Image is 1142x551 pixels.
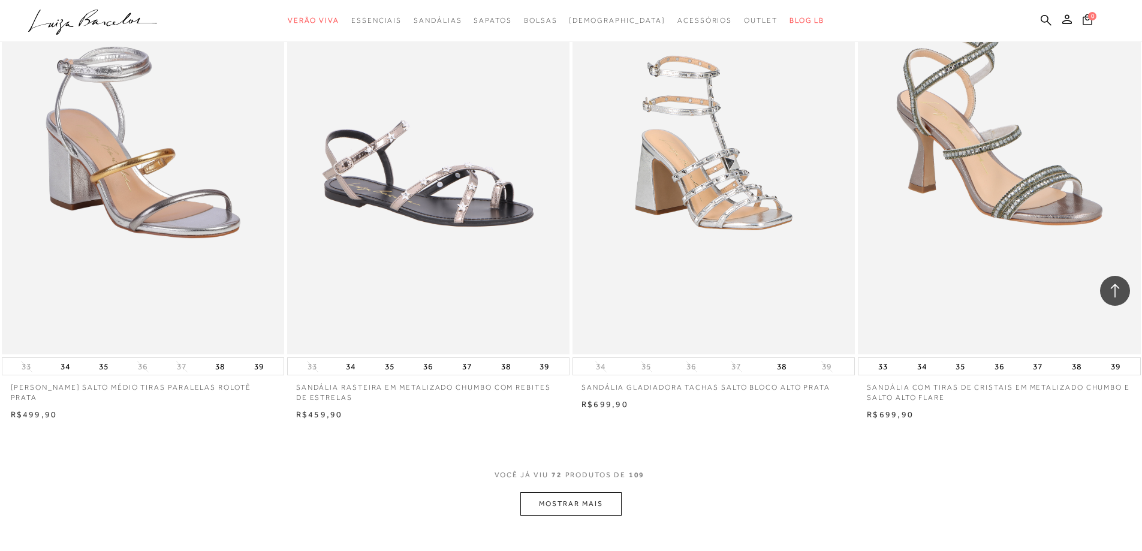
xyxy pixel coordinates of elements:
a: categoryNavScreenReaderText [677,10,732,32]
span: Sandálias [414,16,462,25]
button: 36 [683,361,700,372]
a: categoryNavScreenReaderText [351,10,402,32]
button: 35 [952,358,969,375]
a: categoryNavScreenReaderText [744,10,778,32]
a: categoryNavScreenReaderText [288,10,339,32]
a: categoryNavScreenReaderText [524,10,558,32]
span: PRODUTOS DE [565,470,626,480]
button: 36 [134,361,151,372]
span: BLOG LB [790,16,824,25]
a: categoryNavScreenReaderText [474,10,511,32]
span: Verão Viva [288,16,339,25]
a: BLOG LB [790,10,824,32]
span: Essenciais [351,16,402,25]
a: categoryNavScreenReaderText [414,10,462,32]
button: 38 [773,358,790,375]
button: 33 [875,358,891,375]
button: 36 [991,358,1008,375]
span: Bolsas [524,16,558,25]
button: 35 [381,358,398,375]
span: 109 [629,470,645,492]
button: 34 [342,358,359,375]
span: R$699,90 [581,399,628,409]
button: 39 [1107,358,1124,375]
a: noSubCategoriesText [569,10,665,32]
span: R$499,90 [11,410,58,419]
a: SANDÁLIA GLADIADORA TACHAS SALTO BLOCO ALTO PRATA [572,375,855,393]
button: 34 [914,358,930,375]
button: 39 [818,361,835,372]
span: Acessórios [677,16,732,25]
span: R$459,90 [296,410,343,419]
button: 34 [592,361,609,372]
button: 35 [95,358,112,375]
a: SANDÁLIA COM TIRAS DE CRISTAIS EM METALIZADO CHUMBO E SALTO ALTO FLARE [858,375,1140,403]
button: 36 [420,358,436,375]
button: 35 [638,361,655,372]
span: R$699,90 [867,410,914,419]
button: 33 [304,361,321,372]
a: [PERSON_NAME] salto médio tiras paralelas rolotê prata [2,375,284,403]
button: 39 [536,358,553,375]
button: 33 [18,361,35,372]
span: Outlet [744,16,778,25]
button: MOSTRAR MAIS [520,492,621,516]
span: 72 [552,470,562,492]
button: 37 [459,358,475,375]
button: 37 [728,361,745,372]
span: [DEMOGRAPHIC_DATA] [569,16,665,25]
button: 37 [1029,358,1046,375]
span: Sapatos [474,16,511,25]
span: 0 [1088,12,1096,20]
button: 38 [212,358,228,375]
button: 37 [173,361,190,372]
button: 39 [251,358,267,375]
button: 38 [1068,358,1085,375]
span: VOCê JÁ VIU [495,470,549,480]
button: 0 [1079,13,1096,29]
button: 34 [57,358,74,375]
a: SANDÁLIA RASTEIRA EM METALIZADO CHUMBO COM REBITES DE ESTRELAS [287,375,570,403]
button: 38 [498,358,514,375]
